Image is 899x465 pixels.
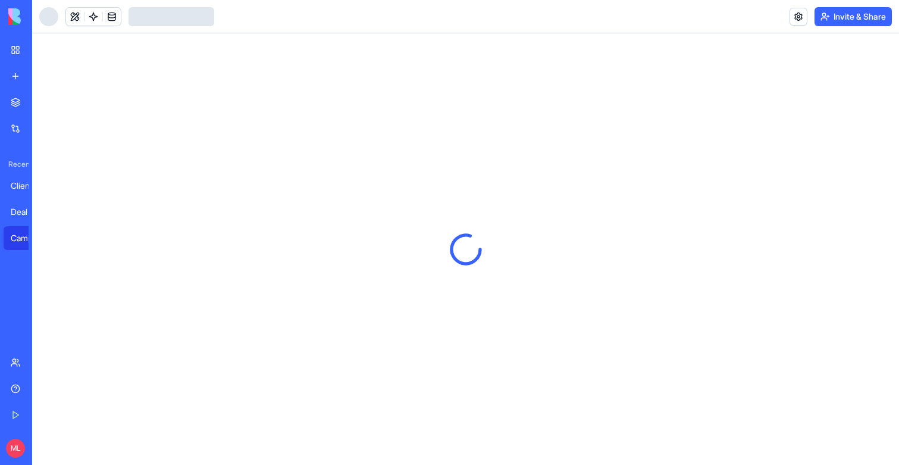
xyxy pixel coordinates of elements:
div: Deal Pipeline Manager [11,206,44,218]
div: Client Note Taker [11,180,44,192]
span: ML [6,439,25,458]
button: Invite & Share [815,7,892,26]
span: Recent [4,160,29,169]
img: logo [8,8,82,25]
a: Deal Pipeline Manager [4,200,51,224]
a: Client Note Taker [4,174,51,198]
a: Campaign Command Center [4,226,51,250]
div: Campaign Command Center [11,232,44,244]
